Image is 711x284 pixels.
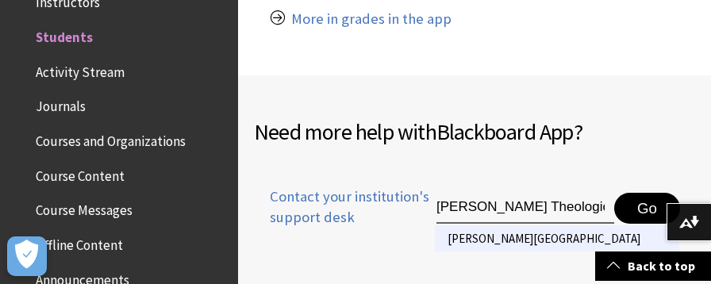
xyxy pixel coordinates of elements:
[36,24,93,45] span: Students
[254,186,435,228] span: Contact your institution's support desk
[435,225,679,251] li: [PERSON_NAME][GEOGRAPHIC_DATA]
[435,225,679,251] ul: autocomplete school names
[36,232,123,253] span: Offline Content
[36,94,86,115] span: Journals
[7,236,47,276] button: Open Preferences
[436,117,574,146] span: Blackboard App
[614,193,680,225] button: Go
[595,251,711,281] a: Back to top
[436,193,614,225] input: Type institution name to get support
[36,128,186,149] span: Courses and Organizations
[254,186,435,247] a: Contact your institution's support desk
[254,115,695,148] h2: Need more help with ?
[291,10,452,29] a: More in grades in the app
[36,59,125,80] span: Activity Stream
[36,163,125,184] span: Course Content
[36,198,133,219] span: Course Messages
